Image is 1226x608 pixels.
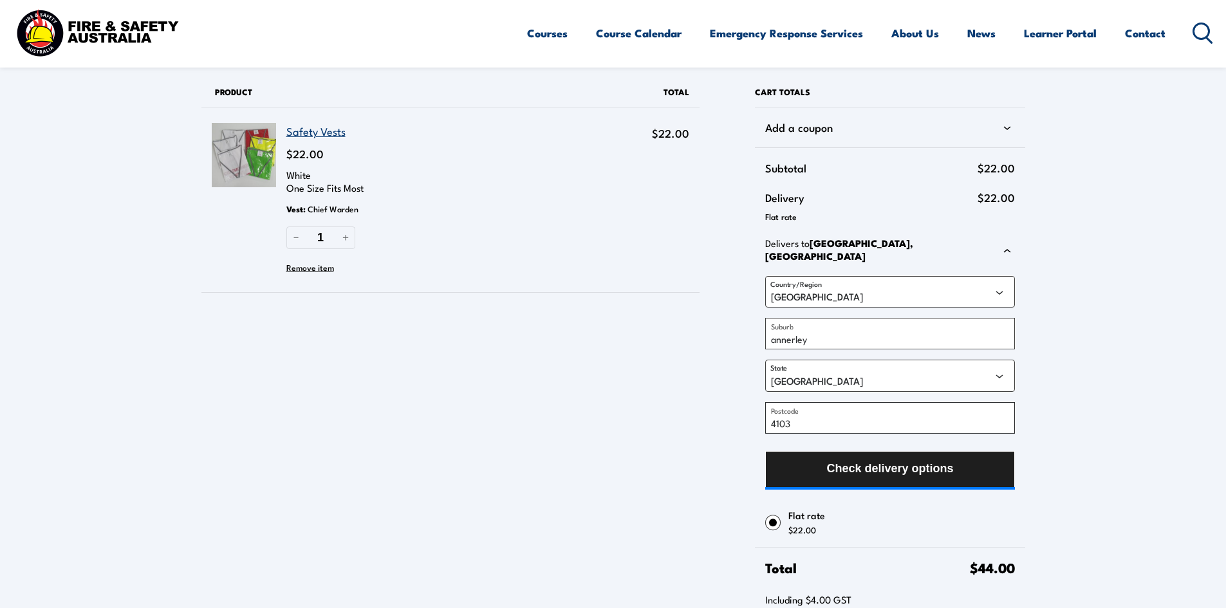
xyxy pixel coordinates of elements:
[1024,16,1097,50] a: Learner Portal
[765,237,994,263] p: Delivers to
[1125,16,1166,50] a: Contact
[710,16,863,50] a: Emergency Response Services
[765,207,1014,226] div: Flat rate
[286,169,625,194] p: White One Size Fits Most
[596,16,682,50] a: Course Calendar
[770,279,822,289] label: Country/Region
[891,16,939,50] a: About Us
[765,235,913,263] strong: [GEOGRAPHIC_DATA], [GEOGRAPHIC_DATA]
[336,226,355,249] button: Increase quantity of Safety Vests
[967,16,996,50] a: News
[765,402,1014,434] input: Postcode
[765,593,1014,606] p: Including $4.00 GST
[765,237,1014,266] div: Delivers to[GEOGRAPHIC_DATA], [GEOGRAPHIC_DATA]
[286,257,334,277] button: Remove Safety Vests from cart
[765,318,1014,349] input: Suburb
[771,405,799,416] label: Postcode
[771,320,794,332] label: Suburb
[212,123,276,187] img: Safety Vests
[765,188,977,207] span: Delivery
[286,145,324,161] span: $22.00
[286,199,306,219] span: Vest :
[978,188,1015,207] span: $22.00
[970,557,1015,578] span: $44.00
[664,86,689,98] span: Total
[215,86,252,98] span: Product
[286,226,306,249] button: Reduce quantity of Safety Vests
[978,158,1015,178] span: $22.00
[826,452,953,486] span: Check delivery options
[770,363,787,373] label: State
[788,508,1015,523] span: Flat rate
[286,123,346,139] a: Safety Vests
[788,524,816,536] span: $22.00
[527,16,568,50] a: Courses
[765,118,1014,137] div: Add a coupon
[765,558,969,577] span: Total
[765,451,1014,490] button: Check delivery options
[306,226,336,249] input: Quantity of Safety Vests in your cart.
[652,125,689,141] span: $22.00
[308,199,358,218] span: Chief Warden
[765,158,977,178] span: Subtotal
[765,515,781,531] input: Flat rate$22.00
[755,77,1025,107] h2: Cart totals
